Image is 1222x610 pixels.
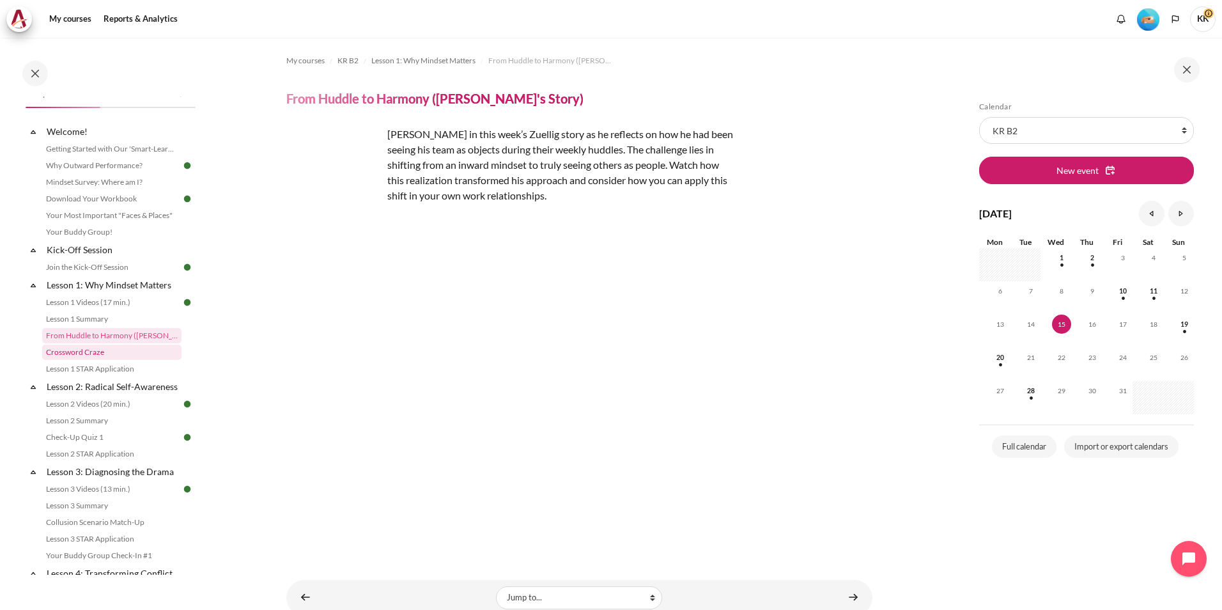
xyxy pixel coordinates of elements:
span: 24 [1113,348,1133,367]
img: Done [182,297,193,308]
section: Blocks [979,102,1194,460]
a: Your Buddy Group! [42,224,182,240]
img: Done [182,160,193,171]
a: My courses [45,6,96,32]
a: Why Outward Performance? [42,158,182,173]
div: Level #2 [1137,7,1159,31]
img: Done [182,193,193,205]
a: Join the Kick-Off Session [42,260,182,275]
span: KK [1190,6,1216,32]
img: Done [182,262,193,273]
a: Full calendar [992,435,1056,458]
span: 4 [1144,248,1163,267]
span: New event [1056,164,1099,177]
span: 30 [1083,381,1102,400]
a: Lesson 1: Why Mindset Matters [45,276,182,293]
span: Collapse [27,567,40,580]
span: 5 [1175,248,1194,267]
span: Sat [1143,237,1154,247]
span: 21 [1021,348,1040,367]
a: KR B2 [337,53,359,68]
a: Architeck Architeck [6,6,38,32]
span: 27 [991,381,1010,400]
span: Fri [1113,237,1122,247]
span: KR B2 [337,55,359,66]
h5: Calendar [979,102,1194,112]
h4: From Huddle to Harmony ([PERSON_NAME]'s Story) [286,90,584,107]
span: Collapse [27,244,40,256]
span: Collapse [27,465,40,478]
span: 18 [1144,315,1163,334]
a: Mindset Survey: Where am I? [42,175,182,190]
span: 29 [1052,381,1071,400]
img: Done [182,398,193,410]
a: Lesson 2: Radical Self-Awareness [45,378,182,395]
a: Level #2 [1132,7,1164,31]
span: 12 [1175,281,1194,301]
a: Lesson 2 Summary [42,413,182,428]
a: Lesson 2 Videos (20 min.) [42,396,182,412]
button: New event [979,157,1194,184]
span: 22 [1052,348,1071,367]
a: Thursday, 2 October events [1083,254,1102,262]
span: 9 [1083,281,1102,301]
a: Lesson 3 Videos (13 min.) [42,481,182,497]
span: Tue [1019,237,1032,247]
span: 23 [1083,348,1102,367]
span: Thu [1080,237,1094,247]
span: 14 [1021,315,1040,334]
span: 19 [1175,315,1194,334]
span: Wed [1048,237,1064,247]
a: Getting Started with Our 'Smart-Learning' Platform [42,141,182,157]
a: Sunday, 19 October events [1175,320,1194,328]
a: From Huddle to Harmony ([PERSON_NAME]'s Story) [42,328,182,343]
td: Today [1040,315,1071,348]
span: Sun [1172,237,1185,247]
a: Lesson 1 Summary [42,311,182,327]
span: Mon [987,237,1003,247]
span: 15 [1052,315,1071,334]
iframe: Khoo Ghi Peng_edited [296,223,863,542]
a: Lesson 1 STAR Application [42,361,182,377]
a: Saturday, 11 October events [1144,287,1163,295]
a: Monday, 20 October events [991,354,1010,361]
span: 2 [1083,248,1102,267]
a: Friday, 10 October events [1113,287,1133,295]
a: Collusion Scenario Match-Up [42,515,182,530]
img: Done [182,432,193,443]
span: From Huddle to Harmony ([PERSON_NAME]'s Story) [488,55,616,66]
nav: Navigation bar [286,51,872,71]
div: 44% [26,107,100,108]
img: dfdg [286,127,382,223]
span: 31 [1113,381,1133,400]
a: Wednesday, 1 October events [1052,254,1071,262]
a: Tuesday, 28 October events [1021,387,1040,395]
span: Collapse [27,380,40,393]
span: Lesson 1: Why Mindset Matters [371,55,476,66]
span: 10 [1113,281,1133,301]
a: Welcome! [45,123,182,140]
a: Crossword Craze ► [840,585,866,610]
a: From Huddle to Harmony ([PERSON_NAME]'s Story) [488,53,616,68]
a: Lesson 1: Why Mindset Matters [371,53,476,68]
img: Architeck [10,10,28,29]
img: Level #2 [1137,8,1159,31]
a: Your Most Important "Faces & Places" [42,208,182,223]
span: 11 [1144,281,1163,301]
span: 7 [1021,281,1040,301]
p: [PERSON_NAME] in this week’s Zuellig story as he reflects on how he had been seeing his team as o... [286,127,734,203]
a: Kick-Off Session [45,241,182,258]
a: Lesson 3 STAR Application [42,531,182,547]
a: Lesson 2 STAR Application [42,446,182,462]
div: Show notification window with no new notifications [1111,10,1131,29]
button: Languages [1166,10,1185,29]
a: Your Buddy Group Check-In #1 [42,548,182,563]
a: Reports & Analytics [99,6,182,32]
a: Lesson 3: Diagnosing the Drama [45,463,182,480]
span: 28 [1021,381,1040,400]
span: 25 [1144,348,1163,367]
a: Lesson 4: Transforming Conflict [45,565,182,582]
span: 13 [991,315,1010,334]
span: Collapse [27,125,40,138]
span: 3 [1113,248,1133,267]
